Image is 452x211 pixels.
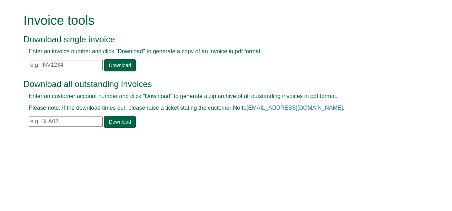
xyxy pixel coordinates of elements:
[29,60,103,70] input: e.g. INV1234
[29,104,407,112] p: Please note: If the download times out, please raise a ticket stating the customer No to .
[247,105,343,111] a: [EMAIL_ADDRESS][DOMAIN_NAME]
[104,116,135,128] a: Download
[29,117,103,127] input: e.g. BLA02
[23,13,413,28] h1: Invoice tools
[29,48,407,56] p: Enter an invoice number and click "Download" to generate a copy of an invoice in pdf format.
[23,80,413,89] h3: Download all outstanding invoices
[104,59,135,71] a: Download
[23,35,413,44] h3: Download single invoice
[29,92,407,101] p: Enter an customer account number and click "Download" to generate a zip archive of all outstandin...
